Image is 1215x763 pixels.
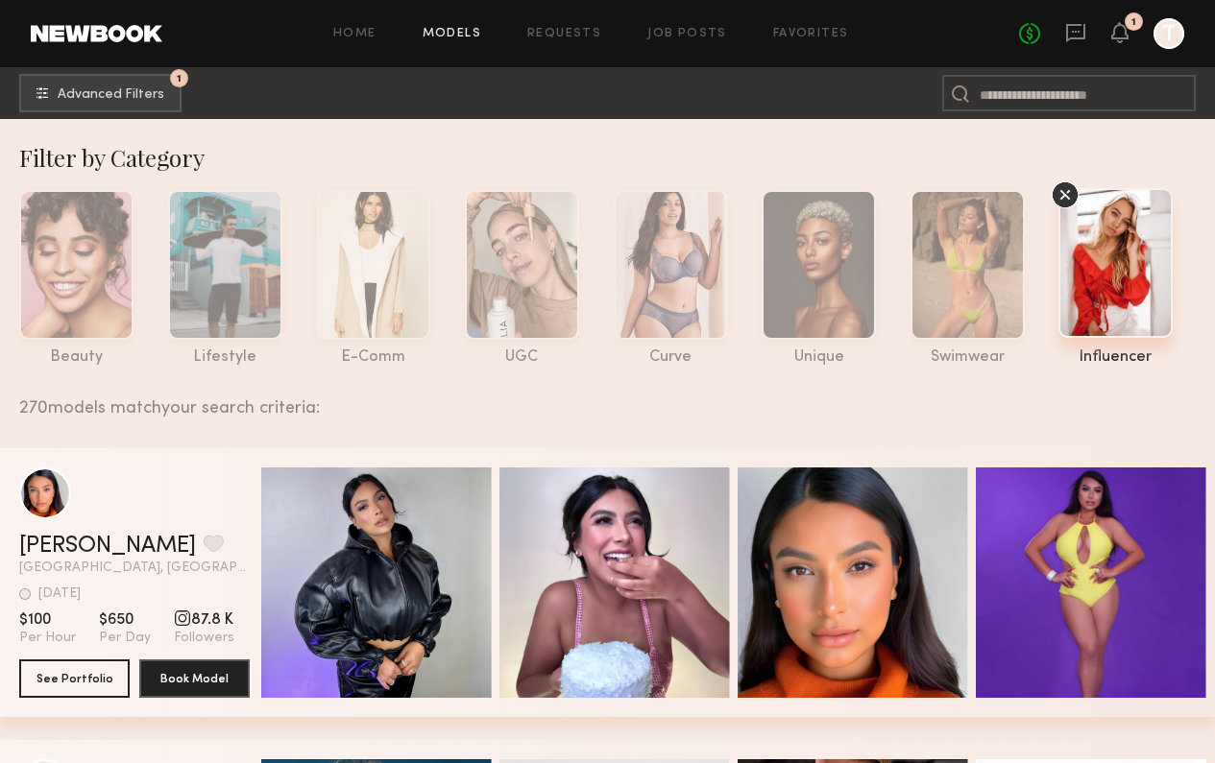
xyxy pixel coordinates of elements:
[58,88,164,102] span: Advanced Filters
[139,659,250,698] button: Book Model
[19,659,130,698] button: See Portfolio
[19,142,1215,173] div: Filter by Category
[333,28,377,40] a: Home
[99,630,151,647] span: Per Day
[1154,18,1184,49] a: T
[19,561,250,575] span: [GEOGRAPHIC_DATA], [GEOGRAPHIC_DATA]
[465,349,579,366] div: UGC
[19,349,134,366] div: beauty
[19,535,196,558] a: [PERSON_NAME]
[762,349,876,366] div: unique
[99,610,151,630] span: $650
[773,28,849,40] a: Favorites
[19,377,1200,417] div: 270 models match your search criteria:
[174,610,234,630] span: 87.8 K
[614,349,728,366] div: curve
[911,349,1025,366] div: swimwear
[647,28,727,40] a: Job Posts
[316,349,430,366] div: e-comm
[19,630,76,647] span: Per Hour
[19,610,76,630] span: $100
[38,587,81,601] div: [DATE]
[174,630,234,647] span: Followers
[1058,349,1173,366] div: influencer
[423,28,481,40] a: Models
[168,349,282,366] div: lifestyle
[19,74,182,112] button: 1Advanced Filters
[177,74,182,83] span: 1
[527,28,601,40] a: Requests
[1131,17,1136,28] div: 1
